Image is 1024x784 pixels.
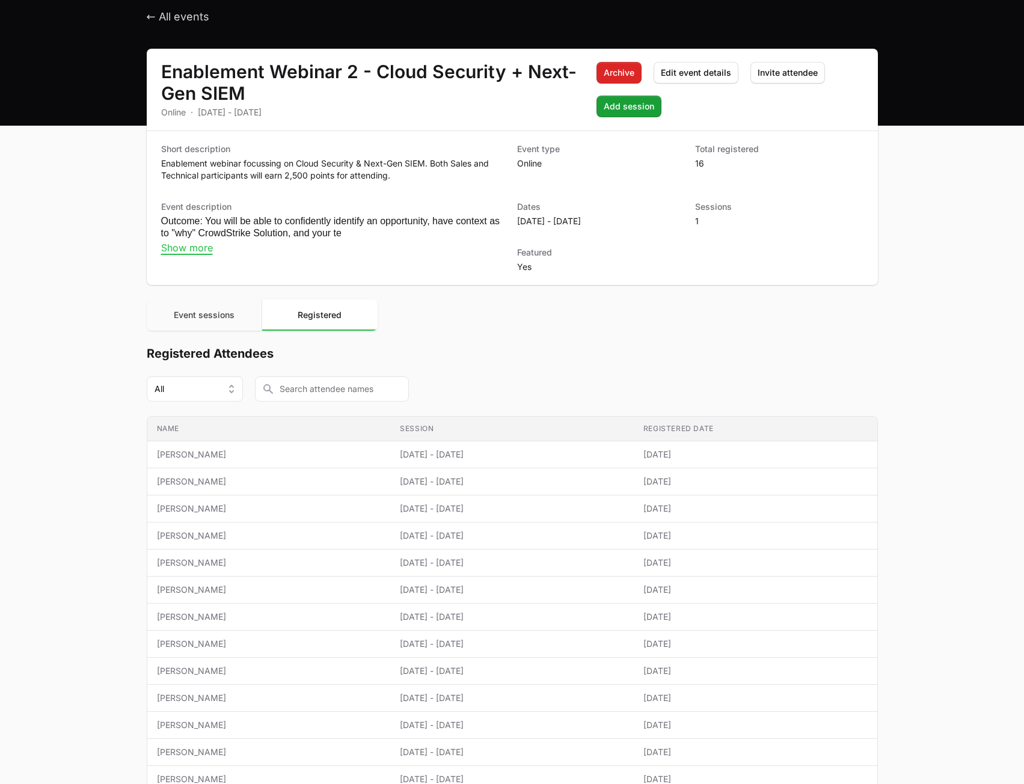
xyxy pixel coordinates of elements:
div: Online [161,106,186,118]
span: All [155,383,164,395]
dt: Sessions [695,201,863,213]
button: Archive [596,62,642,84]
dd: [DATE] - [DATE] [517,215,685,227]
span: Event sessions [174,310,235,320]
span: [DATE] - [DATE] [400,449,624,461]
span: [DATE] - [DATE] [400,692,624,704]
span: [DATE] - [DATE] [400,557,624,569]
dd: Online [517,158,685,170]
button: Event sessions [147,299,262,331]
th: Session [390,417,634,441]
span: [PERSON_NAME] [157,476,381,488]
button: Invite attendee [750,62,825,84]
span: [DATE] - [DATE] [400,719,624,731]
span: [PERSON_NAME] [157,692,381,704]
span: [PERSON_NAME] [157,665,381,677]
dd: 1 [695,215,863,227]
span: [DATE] [643,638,868,650]
span: Outcome: You will be able to confidently identify an opportunity, have context as to "why" CrowdS... [161,216,500,238]
span: [DATE] [643,611,868,623]
dt: Event description [161,201,507,213]
span: [PERSON_NAME] [157,719,381,731]
span: [PERSON_NAME] [157,530,381,542]
div: [DATE] - [DATE] [198,106,262,118]
span: [DATE] - [DATE] [400,638,624,650]
span: [PERSON_NAME] [157,584,381,596]
th: Registered Date [634,417,877,441]
button: All [147,376,243,402]
a: ← All events [147,10,209,24]
span: [DATE] - [DATE] [400,746,624,758]
dt: Short description [161,143,507,155]
span: Add session [604,99,654,114]
span: [PERSON_NAME] [157,503,381,515]
button: Edit event details [654,62,738,84]
span: [DATE] [643,692,868,704]
span: [DATE] [643,584,868,596]
span: Edit event details [661,66,731,80]
span: [DATE] [643,503,868,515]
input: Search attendee names [255,376,409,402]
span: [PERSON_NAME] [157,557,381,569]
span: [DATE] - [DATE] [400,476,624,488]
dt: Featured [517,247,685,259]
span: [DATE] [643,557,868,569]
span: [DATE] [643,719,868,731]
span: [DATE] - [DATE] [400,665,624,677]
span: [DATE] [643,665,868,677]
span: [DATE] [643,476,868,488]
dt: Event type [517,143,685,155]
button: Show more [161,242,213,254]
div: · [191,106,193,118]
h3: Registered Attendees [147,345,878,362]
span: [DATE] - [DATE] [400,530,624,542]
span: Archive [604,66,634,80]
span: [PERSON_NAME] [157,449,381,461]
dd: Enablement webinar focussing on Cloud Security & Next-Gen SIEM. Both Sales and Technical particip... [161,158,507,182]
dd: 16 [695,158,863,170]
span: [PERSON_NAME] [157,611,381,623]
dd: Yes [517,261,685,273]
button: Registered [262,299,378,331]
button: Add session [596,96,661,117]
dt: Dates [517,201,685,213]
span: [DATE] [643,746,868,758]
nav: Tabs [147,299,378,331]
span: [DATE] - [DATE] [400,584,624,596]
span: Enablement Webinar 2 - Cloud Security + Next-Gen SIEM [161,61,577,104]
span: [PERSON_NAME] [157,638,381,650]
th: Name [147,417,391,441]
span: [DATE] - [DATE] [400,611,624,623]
span: [DATE] [643,530,868,542]
span: [DATE] - [DATE] [400,503,624,515]
span: Invite attendee [758,66,818,80]
span: [DATE] [643,449,868,461]
dt: Total registered [695,143,863,155]
span: Registered [298,310,342,320]
span: [PERSON_NAME] [157,746,381,758]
